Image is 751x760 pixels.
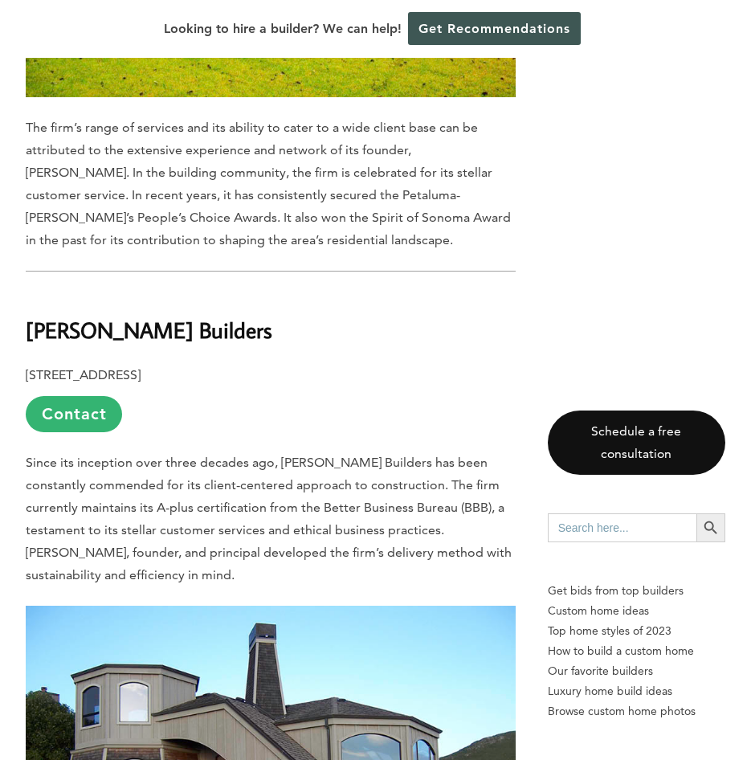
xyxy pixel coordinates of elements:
[548,641,725,661] a: How to build a custom home
[26,316,272,344] b: [PERSON_NAME] Builders
[548,513,696,542] input: Search here...
[26,455,512,582] span: Since its inception over three decades ago, [PERSON_NAME] Builders has been constantly commended ...
[548,681,725,701] a: Luxury home build ideas
[548,581,725,601] p: Get bids from top builders
[548,621,725,641] a: Top home styles of 2023
[548,701,725,721] a: Browse custom home photos
[548,661,725,681] a: Our favorite builders
[408,12,581,45] a: Get Recommendations
[26,396,122,432] a: Contact
[26,120,511,247] span: The firm’s range of services and its ability to cater to a wide client base can be attributed to ...
[702,519,720,537] svg: Search
[548,601,725,621] a: Custom home ideas
[26,367,141,382] b: [STREET_ADDRESS]
[548,411,725,475] a: Schedule a free consultation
